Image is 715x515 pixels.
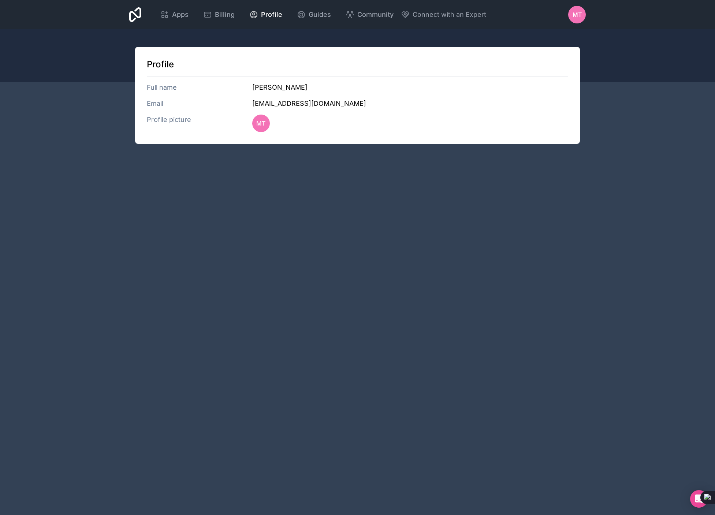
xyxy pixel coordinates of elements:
a: Billing [197,7,241,23]
h3: [PERSON_NAME] [252,82,568,93]
span: Billing [215,10,235,20]
a: Profile [243,7,288,23]
h1: Profile [147,59,568,70]
a: Guides [291,7,337,23]
span: Apps [172,10,189,20]
span: Community [357,10,394,20]
div: Open Intercom Messenger [690,490,708,508]
span: Profile [261,10,282,20]
h3: [EMAIL_ADDRESS][DOMAIN_NAME] [252,98,568,109]
span: MT [573,10,582,19]
button: Connect with an Expert [401,10,486,20]
h3: Email [147,98,252,109]
a: Apps [154,7,194,23]
h3: Profile picture [147,115,252,132]
span: Guides [309,10,331,20]
span: Connect with an Expert [413,10,486,20]
span: MT [256,119,265,128]
h3: Full name [147,82,252,93]
a: Community [340,7,399,23]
